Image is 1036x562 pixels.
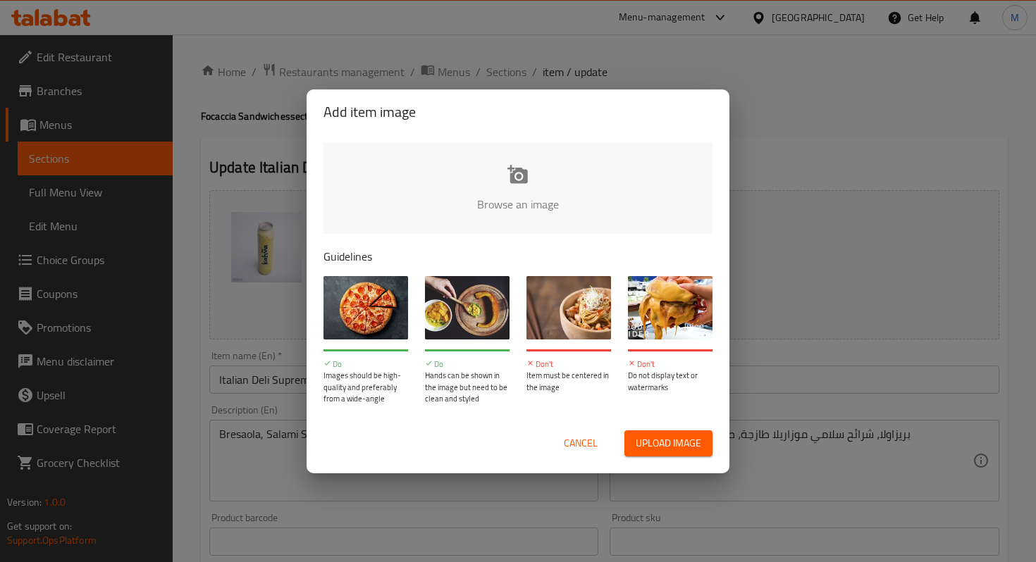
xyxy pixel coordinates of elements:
p: Do not display text or watermarks [628,370,713,393]
button: Upload image [624,430,713,456]
img: guide-img-1@3x.jpg [323,276,408,339]
h2: Add item image [323,101,713,123]
p: Don't [526,358,611,370]
img: guide-img-2@3x.jpg [425,276,510,339]
span: Cancel [564,435,598,452]
span: Upload image [636,435,701,452]
p: Don't [628,358,713,370]
p: Do [323,358,408,370]
p: Item must be centered in the image [526,370,611,393]
img: guide-img-3@3x.jpg [526,276,611,339]
p: Guidelines [323,248,713,265]
button: Cancel [558,430,603,456]
img: guide-img-4@3x.jpg [628,276,713,339]
p: Images should be high-quality and preferably from a wide-angle [323,370,408,405]
p: Do [425,358,510,370]
p: Hands can be shown in the image but need to be clean and styled [425,370,510,405]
